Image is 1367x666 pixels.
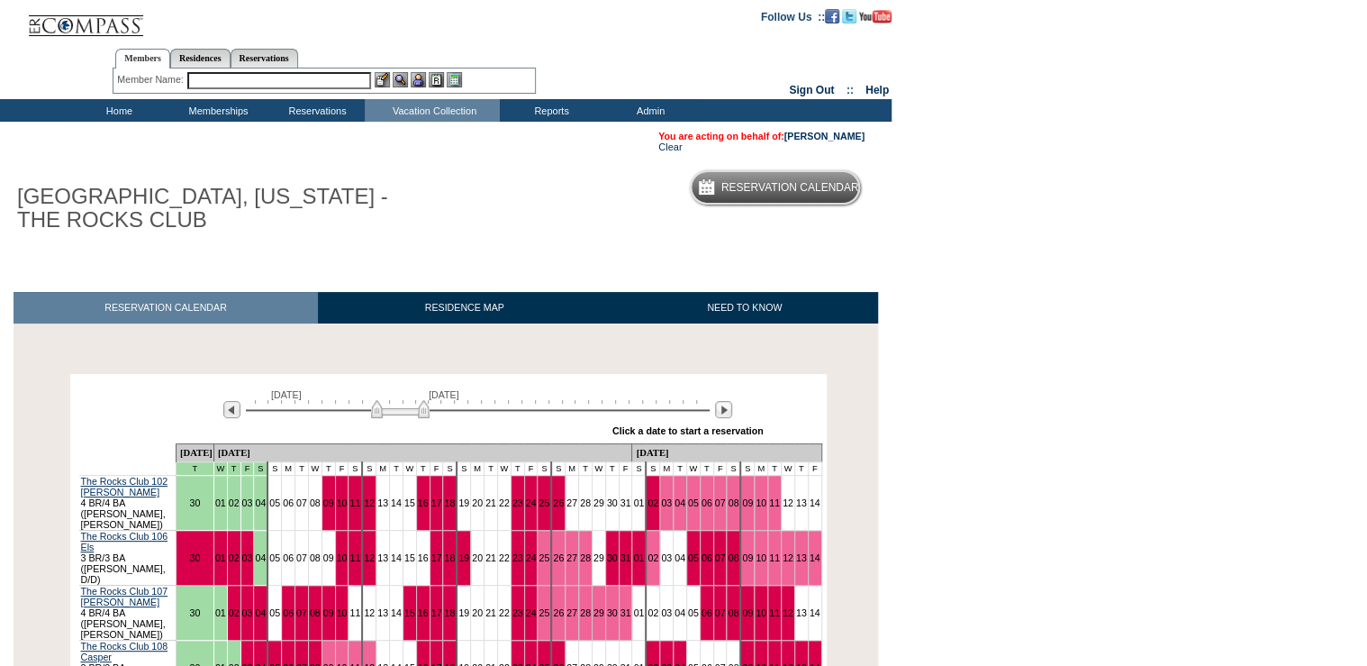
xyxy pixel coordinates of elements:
[269,552,280,563] a: 05
[170,49,231,68] a: Residences
[599,99,698,122] td: Admin
[296,497,307,508] a: 07
[539,607,549,618] a: 25
[271,389,302,400] span: [DATE]
[633,607,644,618] a: 01
[825,9,839,23] img: Become our fan on Facebook
[512,497,523,508] a: 23
[859,10,892,21] a: Subscribe to our YouTube Channel
[472,497,483,508] a: 20
[551,462,565,476] td: S
[499,607,510,618] a: 22
[553,497,564,508] a: 26
[485,607,496,618] a: 21
[167,99,266,122] td: Memberships
[231,49,298,68] a: Reservations
[810,552,820,563] a: 14
[229,607,240,618] a: 02
[865,84,889,96] a: Help
[674,497,685,508] a: 04
[579,462,593,476] td: T
[728,607,738,618] a: 08
[447,72,462,87] img: b_calculator.gif
[756,552,766,563] a: 10
[808,462,821,476] td: F
[227,462,240,476] td: Scottsdale - Summer 2025
[553,552,564,563] a: 26
[81,531,168,552] a: The Rocks Club 106 Els
[431,497,442,508] a: 17
[323,607,334,618] a: 09
[658,141,682,152] a: Clear
[647,497,658,508] a: 02
[612,425,764,436] div: Click a date to start a reservation
[283,497,294,508] a: 06
[512,607,523,618] a: 23
[660,462,674,476] td: M
[115,49,170,68] a: Members
[176,462,213,476] td: Scottsdale - Summer 2025
[335,462,349,476] td: F
[620,497,631,508] a: 31
[472,607,483,618] a: 20
[377,497,388,508] a: 13
[321,462,335,476] td: T
[688,497,699,508] a: 05
[607,497,618,508] a: 30
[377,607,388,618] a: 13
[842,10,856,21] a: Follow us on Twitter
[364,607,375,618] a: 12
[68,99,167,122] td: Home
[375,72,390,87] img: b_edit.gif
[403,462,416,476] td: W
[715,552,726,563] a: 07
[742,607,753,618] a: 09
[593,552,604,563] a: 29
[323,497,334,508] a: 09
[632,462,646,476] td: S
[416,462,430,476] td: T
[349,462,362,476] td: S
[619,462,632,476] td: F
[769,552,780,563] a: 11
[310,497,321,508] a: 08
[418,552,429,563] a: 16
[761,9,825,23] td: Follow Us ::
[429,389,459,400] span: [DATE]
[485,552,496,563] a: 21
[444,497,455,508] a: 18
[404,552,415,563] a: 15
[308,462,321,476] td: W
[633,497,644,508] a: 01
[593,497,604,508] a: 29
[318,292,611,324] a: RESIDENCE MAP
[796,552,807,563] a: 13
[431,552,442,563] a: 17
[485,497,496,508] a: 21
[728,552,738,563] a: 08
[755,462,768,476] td: M
[267,462,281,476] td: S
[605,462,619,476] td: T
[14,181,417,236] h1: [GEOGRAPHIC_DATA], [US_STATE] - THE ROCKS CLUB
[607,607,618,618] a: 30
[658,131,865,141] span: You are acting on behalf of:
[593,607,604,618] a: 29
[404,607,415,618] a: 15
[607,552,618,563] a: 30
[633,552,644,563] a: 01
[702,497,712,508] a: 06
[117,72,186,87] div: Member Name:
[390,462,403,476] td: T
[429,72,444,87] img: Reservations
[215,607,226,618] a: 01
[661,497,672,508] a: 03
[365,99,500,122] td: Vacation Collection
[768,462,782,476] td: T
[499,497,510,508] a: 22
[661,552,672,563] a: 03
[497,462,511,476] td: W
[266,99,365,122] td: Reservations
[526,607,537,618] a: 24
[566,607,577,618] a: 27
